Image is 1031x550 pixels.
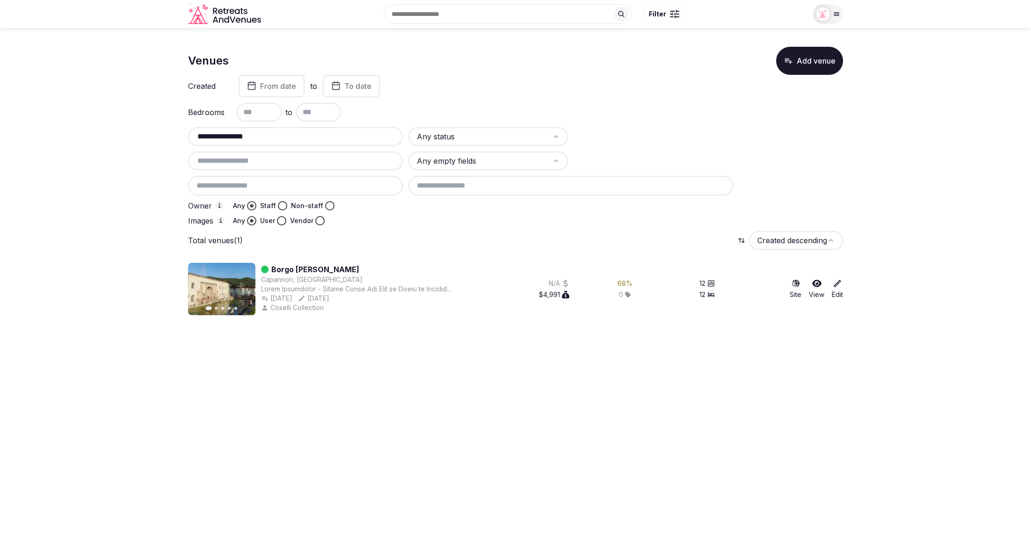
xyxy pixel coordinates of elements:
button: Coselli Collection [261,303,326,312]
button: Filter [643,5,685,23]
button: Add venue [776,47,843,75]
label: Non-staff [291,201,323,210]
label: Created [188,82,225,90]
button: From date [239,75,305,97]
label: Images [188,217,225,225]
label: Staff [260,201,276,210]
h1: Venues [188,53,229,69]
button: Go to slide 5 [234,307,237,310]
button: Capannori, [GEOGRAPHIC_DATA] [261,275,363,284]
span: 12 [699,290,705,299]
a: Site [790,279,801,299]
button: 12 [699,290,715,299]
button: $4,991 [539,290,569,299]
button: Go to slide 3 [221,307,224,310]
button: 12 [699,279,715,288]
label: User [260,216,275,225]
label: to [310,81,317,91]
a: Borgo [PERSON_NAME] [271,264,359,275]
button: [DATE] [261,294,292,303]
img: miaceralde [816,7,829,21]
div: 68 % [617,279,632,288]
button: Go to slide 4 [228,307,231,310]
span: From date [260,81,296,91]
label: Bedrooms [188,109,225,116]
button: 68% [617,279,632,288]
button: Go to slide 1 [206,307,212,311]
span: To date [344,81,371,91]
span: to [285,107,292,118]
button: Images [217,217,225,224]
a: Edit [832,279,843,299]
p: Total venues (1) [188,235,243,246]
label: Any [233,201,245,210]
span: 0 [619,290,623,299]
label: Any [233,216,245,225]
button: N/A [549,279,569,288]
label: Owner [188,202,225,210]
svg: Retreats and Venues company logo [188,4,263,25]
button: To date [323,75,380,97]
a: Visit the homepage [188,4,263,25]
label: Vendor [290,216,313,225]
span: 12 [699,279,705,288]
button: Go to slide 2 [215,307,218,310]
a: View [809,279,824,299]
div: Lorem Ipsumdolor - Sitame Conse Adi Elit se Doeiu te Incidid Utlaboreet Dolore Magna aliqua en ad... [261,284,460,294]
button: Owner [216,202,223,209]
img: Featured image for Borgo Bernardini [188,263,255,315]
button: [DATE] [298,294,329,303]
span: Filter [649,9,666,19]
